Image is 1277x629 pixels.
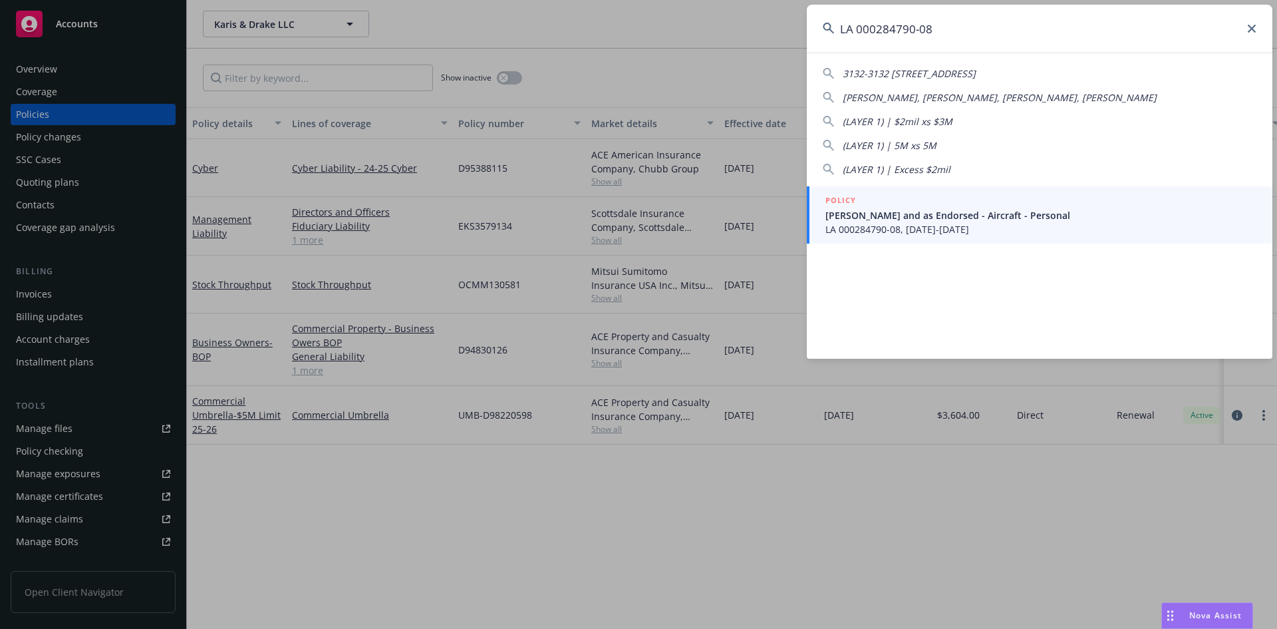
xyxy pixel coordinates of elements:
input: Search... [807,5,1272,53]
span: (LAYER 1) | Excess $2mil [843,163,950,176]
span: (LAYER 1) | $2mil xs $3M [843,115,952,128]
span: LA 000284790-08, [DATE]-[DATE] [825,222,1256,236]
button: Nova Assist [1161,602,1253,629]
a: POLICY[PERSON_NAME] and as Endorsed - Aircraft - PersonalLA 000284790-08, [DATE]-[DATE] [807,186,1272,244]
span: [PERSON_NAME], [PERSON_NAME], [PERSON_NAME], [PERSON_NAME] [843,91,1157,104]
div: Drag to move [1162,603,1179,628]
span: Nova Assist [1189,610,1242,621]
span: [PERSON_NAME] and as Endorsed - Aircraft - Personal [825,208,1256,222]
span: 3132-3132 [STREET_ADDRESS] [843,67,976,80]
h5: POLICY [825,194,856,207]
span: (LAYER 1) | 5M xs 5M [843,139,936,152]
